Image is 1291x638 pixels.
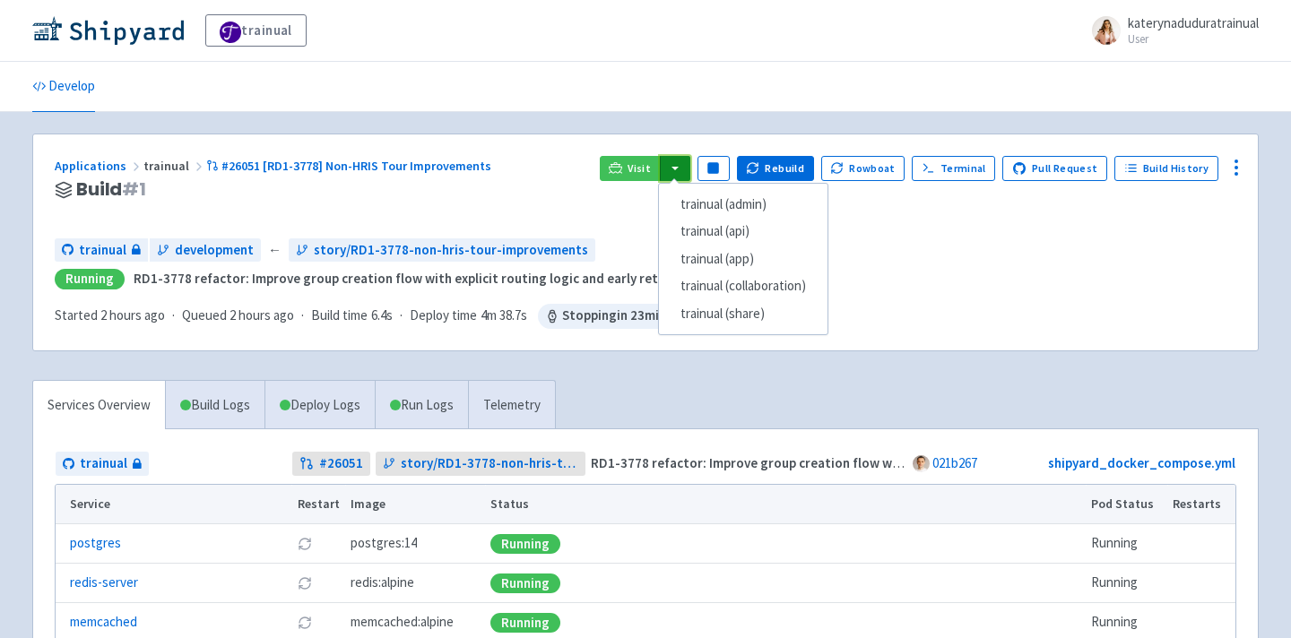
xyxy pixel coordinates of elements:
[70,612,137,633] a: memcached
[206,158,494,174] a: #26051 [RD1-3778] Non-HRIS Tour Improvements
[55,238,148,263] a: trainual
[1128,33,1259,45] small: User
[490,573,560,593] div: Running
[659,246,827,273] a: trainual (app)
[205,14,307,47] a: trainual
[311,306,368,326] span: Build time
[122,177,146,202] span: # 1
[298,616,312,630] button: Restart pod
[289,238,595,263] a: story/RD1-3778-non-hris-tour-improvements
[697,156,730,181] button: Pause
[490,613,560,633] div: Running
[351,533,417,554] span: postgres:14
[1081,16,1259,45] a: katerynaduduratrainual User
[56,452,149,476] a: trainual
[659,272,827,300] a: trainual (collaboration)
[230,306,294,323] time: 2 hours ago
[912,156,995,181] a: Terminal
[1048,454,1235,471] a: shipyard_docker_compose.yml
[410,306,477,326] span: Deploy time
[351,573,414,593] span: redis:alpine
[600,156,661,181] a: Visit
[55,158,143,174] a: Applications
[371,306,393,326] span: 6.4s
[1086,564,1167,603] td: Running
[345,485,485,524] th: Image
[932,454,977,471] a: 021b267
[182,306,294,323] span: Queued
[70,533,121,554] a: postgres
[1114,156,1218,181] a: Build History
[32,16,184,45] img: Shipyard logo
[319,453,363,474] strong: # 26051
[70,573,138,593] a: redis-server
[55,306,165,323] span: Started
[468,381,555,430] a: Telemetry
[1086,524,1167,564] td: Running
[659,300,827,328] a: trainual (share)
[659,191,827,219] a: trainual (admin)
[1002,156,1107,181] a: Pull Request
[33,381,165,430] a: Services Overview
[79,240,126,261] span: trainual
[292,452,370,476] a: #26051
[175,240,254,261] span: development
[76,179,146,200] span: Build
[538,304,688,329] span: Stopping in 23 min
[56,485,291,524] th: Service
[401,453,579,474] span: story/RD1-3778-non-hris-tour-improvements
[1086,485,1167,524] th: Pod Status
[1128,14,1259,31] span: katerynaduduratrainual
[1167,485,1235,524] th: Restarts
[298,576,312,591] button: Restart pod
[291,485,345,524] th: Restart
[659,218,827,246] a: trainual (api)
[591,454,1141,471] strong: RD1-3778 refactor: Improve group creation flow with explicit routing logic and early returns
[100,306,165,323] time: 2 hours ago
[821,156,905,181] button: Rowboat
[375,381,468,430] a: Run Logs
[485,485,1086,524] th: Status
[628,161,651,176] span: Visit
[55,304,688,329] div: · · ·
[298,537,312,551] button: Restart pod
[376,452,586,476] a: story/RD1-3778-non-hris-tour-improvements
[351,612,454,633] span: memcached:alpine
[134,270,684,287] strong: RD1-3778 refactor: Improve group creation flow with explicit routing logic and early returns
[32,62,95,112] a: Develop
[737,156,814,181] button: Rebuild
[143,158,206,174] span: trainual
[314,240,588,261] span: story/RD1-3778-non-hris-tour-improvements
[268,240,282,261] span: ←
[481,306,527,326] span: 4m 38.7s
[490,534,560,554] div: Running
[150,238,261,263] a: development
[166,381,264,430] a: Build Logs
[264,381,375,430] a: Deploy Logs
[55,269,125,289] div: Running
[80,453,127,474] span: trainual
